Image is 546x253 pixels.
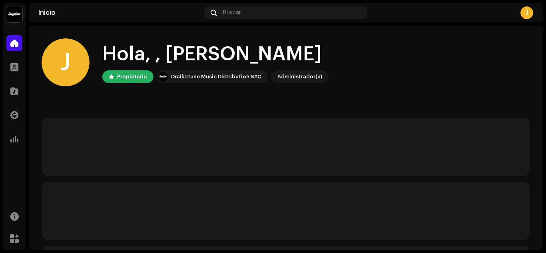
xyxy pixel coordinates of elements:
[102,42,329,67] div: Hola, , [PERSON_NAME]
[42,38,90,86] div: J
[520,6,533,19] div: J
[277,72,322,82] div: Administrador(a)
[171,72,261,82] div: Draikotune Music Distribution SAC
[6,6,22,22] img: 10370c6a-d0e2-4592-b8a2-38f444b0ca44
[223,10,241,16] span: Buscar
[117,72,147,82] div: Propietario
[158,72,168,82] img: 10370c6a-d0e2-4592-b8a2-38f444b0ca44
[38,10,201,16] div: Inicio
